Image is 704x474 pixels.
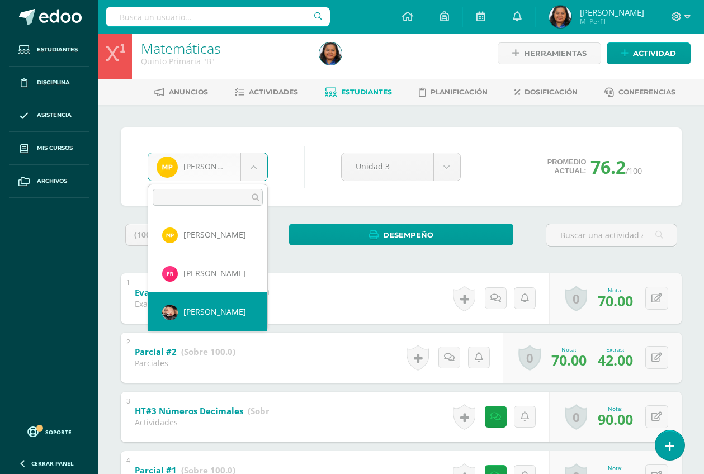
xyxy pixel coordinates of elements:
img: 1c9b8b4674c55147abfe2b8c695cdcd0.png [162,266,178,282]
span: [PERSON_NAME] [183,306,246,317]
img: 149ea77e925604e24a42e5e5014a01ec.png [162,227,178,243]
img: 8d760ad8502a091040f3667f1c364a53.png [162,305,178,320]
span: [PERSON_NAME] [183,229,246,240]
span: [PERSON_NAME] [183,268,246,278]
